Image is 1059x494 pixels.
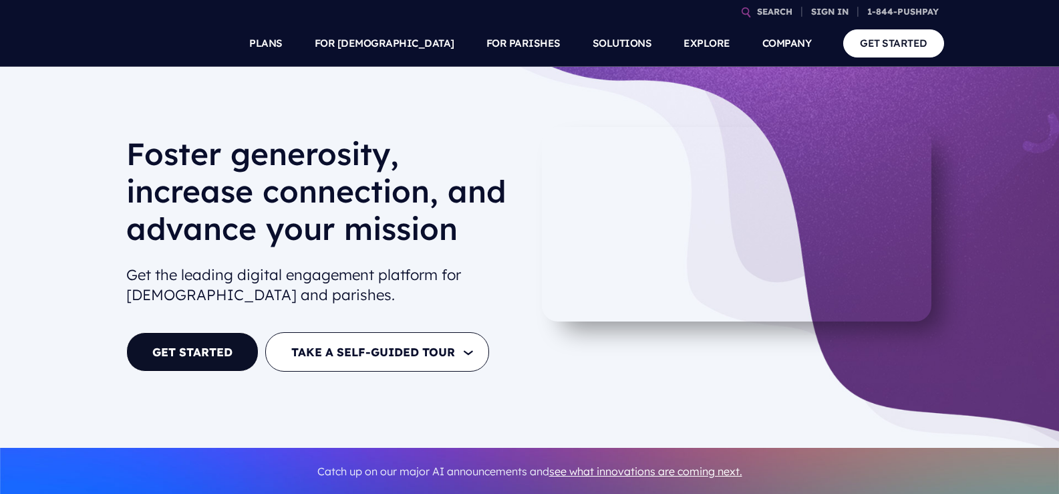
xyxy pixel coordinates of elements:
a: GET STARTED [843,29,944,57]
a: GET STARTED [126,332,259,372]
button: TAKE A SELF-GUIDED TOUR [265,332,489,372]
a: EXPLORE [684,20,730,67]
a: FOR PARISHES [486,20,561,67]
a: see what innovations are coming next. [549,465,742,478]
a: PLANS [249,20,283,67]
h1: Foster generosity, increase connection, and advance your mission [126,135,519,258]
a: COMPANY [762,20,812,67]
a: SOLUTIONS [593,20,652,67]
h2: Get the leading digital engagement platform for [DEMOGRAPHIC_DATA] and parishes. [126,259,519,312]
p: Catch up on our major AI announcements and [126,457,933,487]
a: FOR [DEMOGRAPHIC_DATA] [315,20,454,67]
